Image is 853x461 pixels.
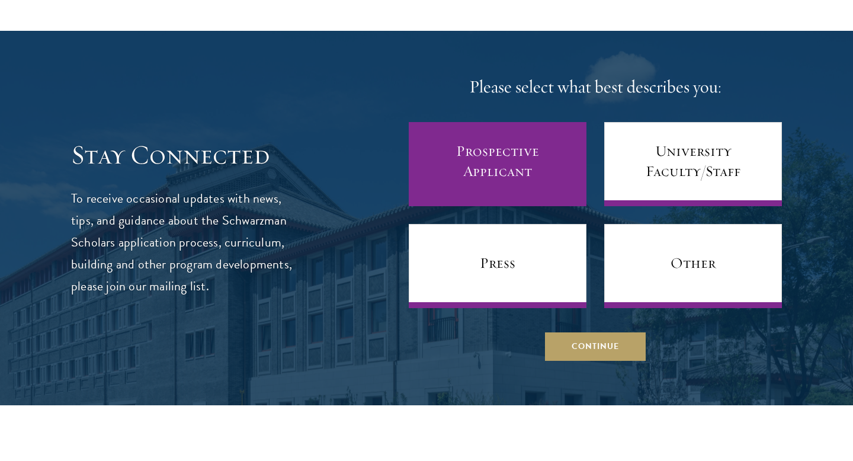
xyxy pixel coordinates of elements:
h3: Stay Connected [71,139,293,172]
a: University Faculty/Staff [604,122,782,206]
a: Other [604,224,782,308]
a: Press [409,224,586,308]
h4: Please select what best describes you: [409,75,782,99]
a: Prospective Applicant [409,122,586,206]
button: Continue [545,332,646,360]
p: To receive occasional updates with news, tips, and guidance about the Schwarzman Scholars applica... [71,188,293,297]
